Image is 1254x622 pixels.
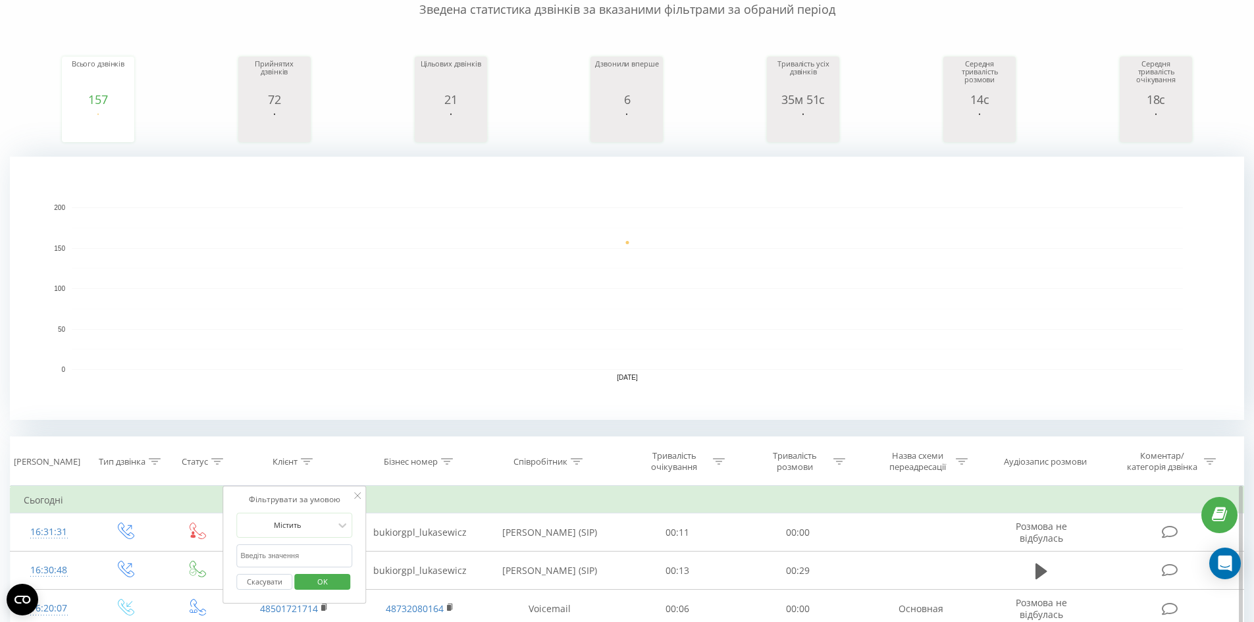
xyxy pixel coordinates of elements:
[418,106,484,145] svg: A chart.
[617,374,638,381] text: [DATE]
[10,157,1244,420] svg: A chart.
[304,571,341,592] span: OK
[947,60,1012,93] div: Середня тривалість розмови
[639,450,710,473] div: Тривалість очікування
[54,285,65,292] text: 100
[1004,456,1087,467] div: Аудіозапис розмови
[594,93,660,106] div: 6
[54,204,65,211] text: 200
[14,456,80,467] div: [PERSON_NAME]
[513,456,567,467] div: Співробітник
[24,557,74,583] div: 16:30:48
[947,93,1012,106] div: 14с
[273,456,298,467] div: Клієнт
[1016,596,1067,621] span: Розмова не відбулась
[65,106,131,145] svg: A chart.
[738,513,858,552] td: 00:00
[418,60,484,93] div: Цільових дзвінків
[418,93,484,106] div: 21
[947,106,1012,145] svg: A chart.
[384,456,438,467] div: Бізнес номер
[882,450,953,473] div: Назва схеми переадресації
[617,513,738,552] td: 00:11
[386,602,444,615] a: 48732080164
[1123,93,1189,106] div: 18с
[1123,60,1189,93] div: Середня тривалість очікування
[260,602,318,615] a: 48501721714
[242,60,307,93] div: Прийнятих дзвінків
[65,93,131,106] div: 157
[483,552,617,590] td: [PERSON_NAME] (SIP)
[770,93,836,106] div: 35м 51с
[237,544,353,567] input: Введіть значення
[357,552,482,590] td: bukiorgpl_lukasewicz
[770,60,836,93] div: Тривалість усіх дзвінків
[617,552,738,590] td: 00:13
[294,574,350,590] button: OK
[237,574,293,590] button: Скасувати
[58,326,66,333] text: 50
[1124,450,1201,473] div: Коментар/категорія дзвінка
[242,93,307,106] div: 72
[738,552,858,590] td: 00:29
[242,106,307,145] svg: A chart.
[760,450,830,473] div: Тривалість розмови
[1016,520,1067,544] span: Розмова не відбулась
[237,493,353,506] div: Фільтрувати за умовою
[483,513,617,552] td: [PERSON_NAME] (SIP)
[24,519,74,545] div: 16:31:31
[1209,548,1241,579] div: Open Intercom Messenger
[182,456,208,467] div: Статус
[61,366,65,373] text: 0
[65,60,131,93] div: Всього дзвінків
[7,584,38,615] button: Open CMP widget
[594,60,660,93] div: Дзвонили вперше
[24,596,74,621] div: 16:20:07
[1123,106,1189,145] svg: A chart.
[594,106,660,145] svg: A chart.
[11,487,1244,513] td: Сьогодні
[770,106,836,145] svg: A chart.
[54,245,65,252] text: 150
[99,456,145,467] div: Тип дзвінка
[357,513,482,552] td: bukiorgpl_lukasewicz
